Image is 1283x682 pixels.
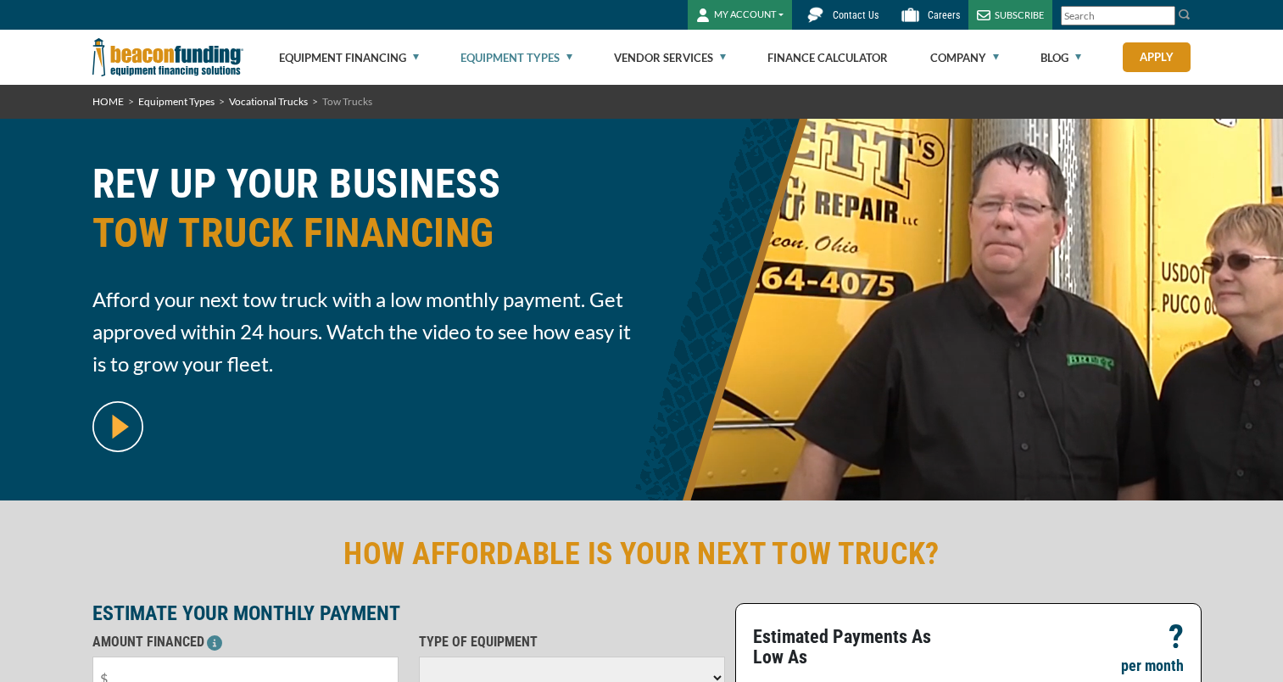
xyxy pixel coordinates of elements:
span: Tow Trucks [322,95,372,108]
p: Estimated Payments As Low As [753,627,958,668]
a: Finance Calculator [767,31,888,85]
p: ESTIMATE YOUR MONTHLY PAYMENT [92,603,725,623]
p: TYPE OF EQUIPMENT [419,632,725,652]
a: Vendor Services [614,31,726,85]
a: Equipment Types [460,31,572,85]
p: AMOUNT FINANCED [92,632,399,652]
img: Beacon Funding Corporation logo [92,30,243,85]
h1: REV UP YOUR BUSINESS [92,159,632,271]
p: ? [1169,627,1184,647]
span: Contact Us [833,9,879,21]
input: Search [1061,6,1175,25]
a: Equipment Financing [279,31,419,85]
a: Equipment Types [138,95,215,108]
p: per month [1121,656,1184,676]
a: HOME [92,95,124,108]
a: Apply [1123,42,1191,72]
span: Afford your next tow truck with a low monthly payment. Get approved within 24 hours. Watch the vi... [92,283,632,380]
a: Vocational Trucks [229,95,308,108]
img: Search [1178,8,1191,21]
img: video modal pop-up play button [92,401,143,452]
span: TOW TRUCK FINANCING [92,209,632,258]
h2: HOW AFFORDABLE IS YOUR NEXT TOW TRUCK? [92,534,1191,573]
a: Company [930,31,999,85]
span: Careers [928,9,960,21]
a: Blog [1040,31,1081,85]
a: Clear search text [1157,9,1171,23]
